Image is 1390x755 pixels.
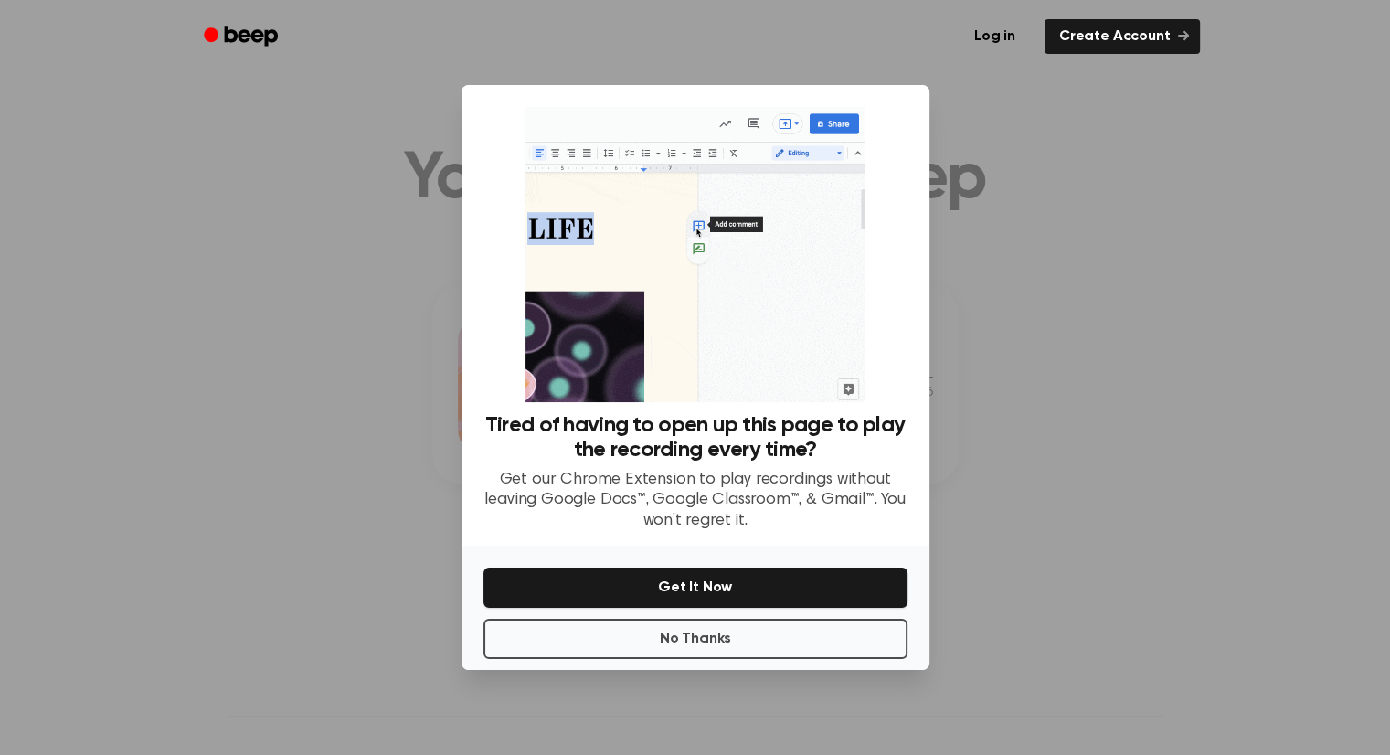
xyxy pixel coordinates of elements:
[483,470,907,532] p: Get our Chrome Extension to play recordings without leaving Google Docs™, Google Classroom™, & Gm...
[483,413,907,463] h3: Tired of having to open up this page to play the recording every time?
[483,568,907,608] button: Get It Now
[483,619,907,659] button: No Thanks
[525,107,865,402] img: Beep extension in action
[1045,19,1200,54] a: Create Account
[191,19,294,55] a: Beep
[956,16,1034,58] a: Log in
